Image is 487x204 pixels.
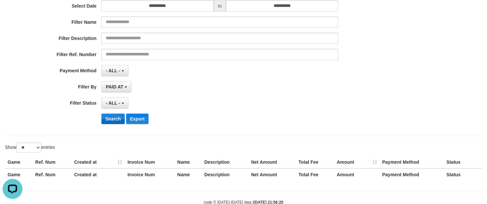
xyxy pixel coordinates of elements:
[202,168,248,181] th: Description
[248,168,296,181] th: Net Amount
[334,156,380,168] th: Amount
[101,81,131,92] button: PAID AT
[106,68,120,73] span: - ALL -
[16,143,41,153] select: Showentries
[175,156,202,168] th: Name
[5,143,55,153] label: Show entries
[444,156,482,168] th: Status
[334,168,380,181] th: Amount
[71,168,125,181] th: Created at
[248,156,296,168] th: Net Amount
[296,156,334,168] th: Total Fee
[380,168,444,181] th: Payment Method
[126,114,149,124] button: Export
[380,156,444,168] th: Payment Method
[101,65,128,76] button: - ALL -
[33,156,71,168] th: Ref. Num
[106,84,123,89] span: PAID AT
[296,168,334,181] th: Total Fee
[106,100,120,106] span: - ALL -
[5,168,33,181] th: Game
[202,156,248,168] th: Description
[214,0,226,12] span: to
[33,168,71,181] th: Ref. Num
[3,3,22,22] button: Open LiveChat chat widget
[444,168,482,181] th: Status
[125,156,175,168] th: Invoice Num
[71,156,125,168] th: Created at
[5,156,33,168] th: Game
[101,97,128,109] button: - ALL -
[175,168,202,181] th: Name
[101,114,125,124] button: Search
[125,168,175,181] th: Invoice Num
